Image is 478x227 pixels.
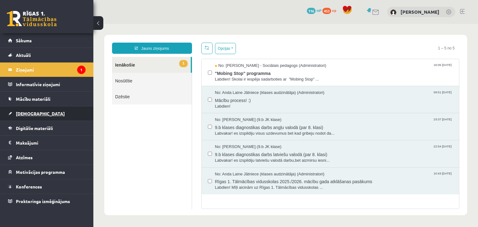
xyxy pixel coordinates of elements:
[390,9,396,16] img: Kārlis Šūtelis
[8,121,86,135] a: Digitālie materiāli
[322,8,339,13] a: 453 xp
[16,136,86,150] legend: Maksājumi
[122,93,188,99] span: No: [PERSON_NAME] (9.b JK klase)
[77,66,86,74] i: 1
[16,38,32,43] span: Sākums
[122,39,233,45] span: No: [PERSON_NAME] - Sociālais pedagogs (Administratori)
[122,66,231,72] span: No: Anda Laine Jātniece (klases audzinātāja) (Administratori)
[122,120,360,139] a: No: [PERSON_NAME] (9.b JK klase) 22:54 [DATE] 9.b klases diagnostikas darbs latviešu valodā (par ...
[339,39,359,44] span: 16:06 [DATE]
[8,179,86,194] a: Konferences
[122,126,360,134] span: 9.b klases diagnostikas darbs latviešu valodā (par 8. klasi)
[122,80,360,86] span: Labdien!
[339,120,359,125] span: 22:54 [DATE]
[339,66,359,71] span: 09:51 [DATE]
[19,33,97,49] a: 1Ienākošie
[332,8,336,13] span: xp
[122,134,360,140] span: Labvakar! es izspildiju latviešu valodā darbu,bet aizmirsu iesni...
[8,63,86,77] a: Ziņojumi1
[122,120,188,126] span: No: [PERSON_NAME] (9.b JK klase)
[19,65,98,81] a: Dzēstie
[8,48,86,62] a: Aktuāli
[122,147,231,153] span: No: Anda Laine Jātniece (klases audzinātāja) (Administratori)
[16,63,86,77] legend: Ziņojumi
[16,52,31,58] span: Aktuāli
[122,147,360,167] a: No: Anda Laine Jātniece (klases audzinātāja) (Administratori) 10:43 [DATE] Rīgas 1. Tālmācības vi...
[307,8,321,13] a: 116 mP
[86,36,94,43] span: 1
[8,136,86,150] a: Maksājumi
[8,106,86,121] a: [DEMOGRAPHIC_DATA]
[122,93,360,112] a: No: [PERSON_NAME] (9.b JK klase) 23:37 [DATE] 9.b klases diagnostikas darbs angļu valodā (par 8. ...
[8,77,86,91] a: Informatīvie ziņojumi
[19,19,99,30] a: Jauns ziņojums
[8,33,86,48] a: Sākums
[122,161,360,167] span: Labdien! Mīļi aicinām uz Rīgas 1. Tālmācības vidusskolas ...
[122,45,360,53] span: "Mobing Stop" programma
[16,198,70,204] span: Proktoringa izmēģinājums
[8,165,86,179] a: Motivācijas programma
[16,169,65,175] span: Motivācijas programma
[122,72,360,80] span: Mācību process! :)
[16,111,65,116] span: [DEMOGRAPHIC_DATA]
[16,184,42,189] span: Konferences
[339,93,359,98] span: 23:37 [DATE]
[401,9,439,15] a: [PERSON_NAME]
[16,125,53,131] span: Digitālie materiāli
[122,153,360,161] span: Rīgas 1. Tālmācības vidusskolas 2025./2026. mācību gada atklāšanas pasākums
[322,8,331,14] span: 453
[122,99,360,107] span: 9.b klases diagnostikas darbs angļu valodā (par 8. klasi)
[8,150,86,164] a: Atzīmes
[122,107,360,113] span: Labvakar! es izspildiju visus uzdevumus bet kad gribeju nodot da...
[16,96,50,102] span: Mācību materiāli
[122,66,360,85] a: No: Anda Laine Jātniece (klases audzinātāja) (Administratori) 09:51 [DATE] Mācību process! :) Lab...
[339,147,359,152] span: 10:43 [DATE]
[307,8,316,14] span: 116
[16,155,33,160] span: Atzīmes
[19,49,98,65] a: Nosūtītie
[16,77,86,91] legend: Informatīvie ziņojumi
[122,39,360,58] a: No: [PERSON_NAME] - Sociālais pedagogs (Administratori) 16:06 [DATE] "Mobing Stop" programma Labd...
[8,194,86,208] a: Proktoringa izmēģinājums
[316,8,321,13] span: mP
[7,11,57,26] a: Rīgas 1. Tālmācības vidusskola
[8,92,86,106] a: Mācību materiāli
[122,19,143,30] button: Opcijas
[340,19,366,30] span: 1 – 5 no 5
[122,53,360,58] span: Labdien! Skolai ir iespēja sadarboties ar "Mobing Stop" ...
